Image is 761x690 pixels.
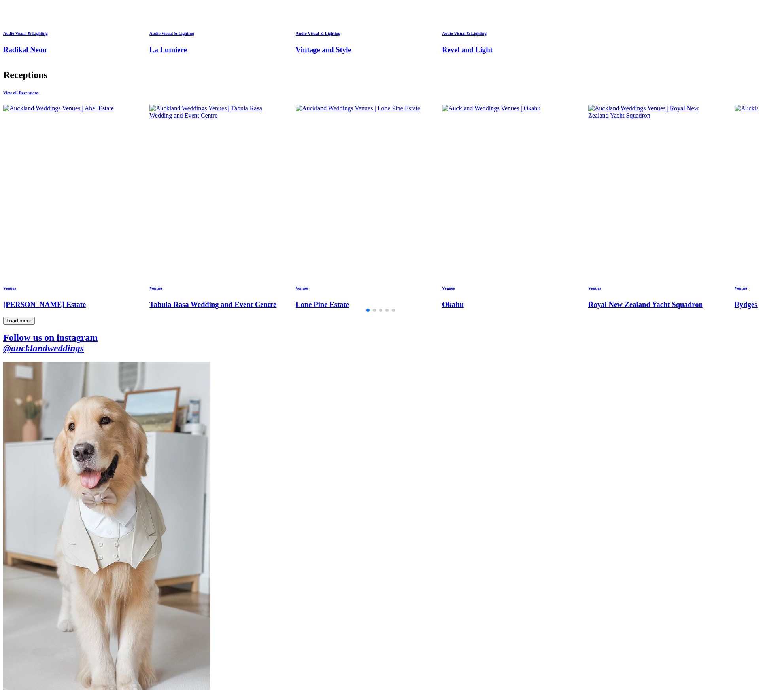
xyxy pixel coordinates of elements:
[588,286,716,290] h6: Venues
[442,300,569,309] h3: Okahu
[3,70,758,80] h2: Receptions
[442,105,569,309] a: Auckland Weddings Venues | Okahu Venues Okahu
[3,105,130,317] swiper-slide: 1 / 15
[296,45,423,54] h3: Vintage and Style
[296,31,423,36] h6: Audio Visual & Lighting
[3,343,84,353] em: @aucklandweddings
[149,45,277,54] h3: La Lumiere
[3,105,114,112] img: Auckland Weddings Venues | Abel Estate
[296,300,423,309] h3: Lone Pine Estate
[3,31,130,36] h6: Audio Visual & Lighting
[3,286,130,290] h6: Venues
[296,105,420,112] img: Auckland Weddings Venues | Lone Pine Estate
[149,286,277,290] h6: Venues
[149,105,277,317] swiper-slide: 2 / 15
[296,105,423,309] a: Auckland Weddings Venues | Lone Pine Estate Venues Lone Pine Estate
[3,332,98,343] span: Follow us on instagram
[3,317,35,325] button: Load more
[442,286,569,290] h6: Venues
[3,332,758,354] a: Follow us on instagram@aucklandweddings
[588,105,716,309] a: Auckland Weddings Venues | Royal New Zealand Yacht Squadron Venues Royal New Zealand Yacht Squadron
[149,105,277,119] img: Auckland Weddings Venues | Tabula Rasa Wedding and Event Centre
[3,105,130,309] a: Auckland Weddings Venues | Abel Estate Venues [PERSON_NAME] Estate
[588,105,716,317] swiper-slide: 5 / 15
[442,31,569,36] h6: Audio Visual & Lighting
[442,105,540,112] img: Auckland Weddings Venues | Okahu
[588,300,716,309] h3: Royal New Zealand Yacht Squadron
[442,45,569,54] h3: Revel and Light
[3,45,130,54] h3: Radikal Neon
[3,300,130,309] h3: [PERSON_NAME] Estate
[149,31,277,36] h6: Audio Visual & Lighting
[149,105,277,309] a: Auckland Weddings Venues | Tabula Rasa Wedding and Event Centre Venues Tabula Rasa Wedding and Ev...
[296,105,423,317] swiper-slide: 3 / 15
[442,105,569,317] swiper-slide: 4 / 15
[149,300,277,309] h3: Tabula Rasa Wedding and Event Centre
[296,286,423,290] h6: Venues
[588,105,716,119] img: Auckland Weddings Venues | Royal New Zealand Yacht Squadron
[3,90,39,95] a: View all Receptions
